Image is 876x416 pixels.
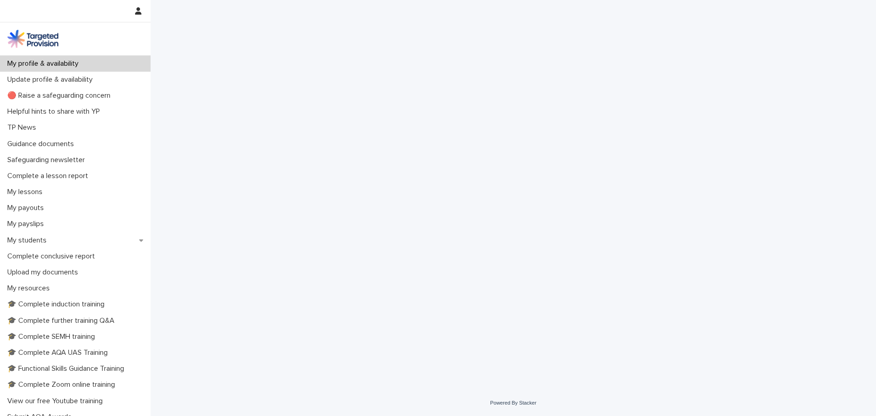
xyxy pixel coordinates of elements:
[4,156,92,164] p: Safeguarding newsletter
[4,172,95,180] p: Complete a lesson report
[4,316,122,325] p: 🎓 Complete further training Q&A
[4,140,81,148] p: Guidance documents
[4,91,118,100] p: 🔴 Raise a safeguarding concern
[7,30,58,48] img: M5nRWzHhSzIhMunXDL62
[4,332,102,341] p: 🎓 Complete SEMH training
[4,220,51,228] p: My payslips
[4,123,43,132] p: TP News
[4,236,54,245] p: My students
[4,204,51,212] p: My payouts
[4,252,102,261] p: Complete conclusive report
[4,188,50,196] p: My lessons
[4,75,100,84] p: Update profile & availability
[4,107,107,116] p: Helpful hints to share with YP
[490,400,536,405] a: Powered By Stacker
[4,284,57,293] p: My resources
[4,380,122,389] p: 🎓 Complete Zoom online training
[4,300,112,309] p: 🎓 Complete induction training
[4,397,110,405] p: View our free Youtube training
[4,348,115,357] p: 🎓 Complete AQA UAS Training
[4,268,85,277] p: Upload my documents
[4,59,86,68] p: My profile & availability
[4,364,131,373] p: 🎓 Functional Skills Guidance Training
